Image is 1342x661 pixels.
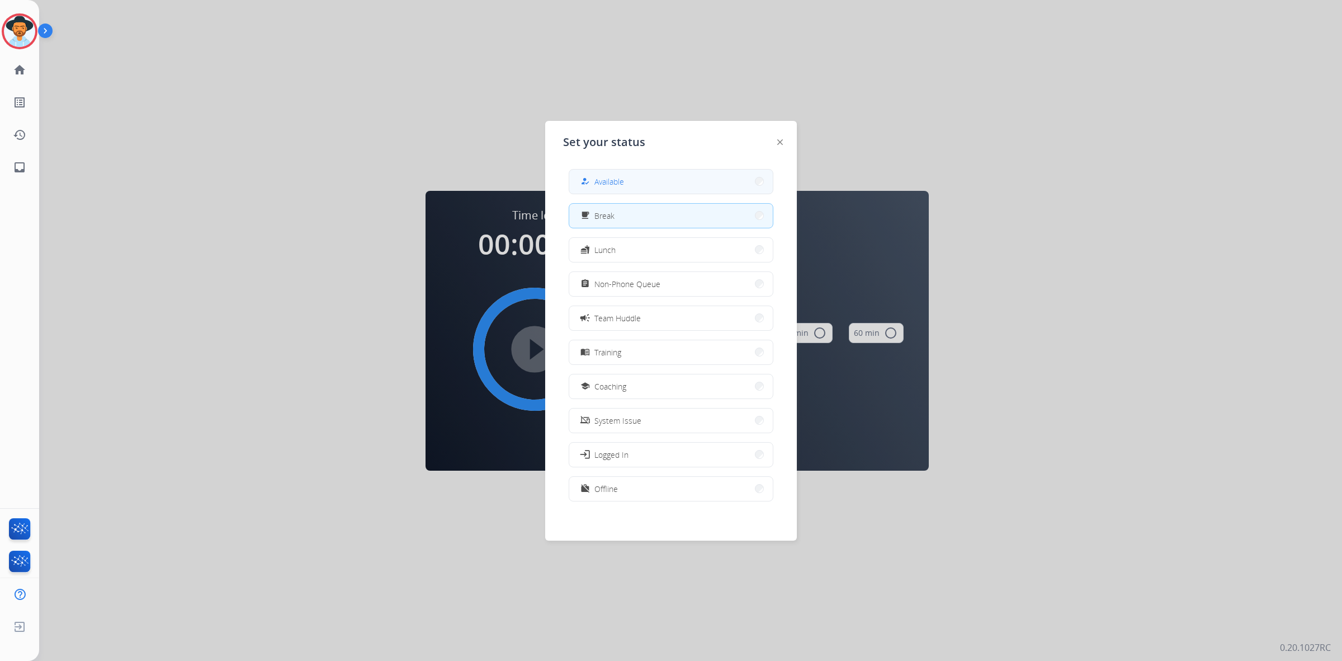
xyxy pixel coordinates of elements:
[580,416,590,425] mat-icon: phonelink_off
[569,443,773,467] button: Logged In
[580,245,590,255] mat-icon: fastfood
[563,134,645,150] span: Set your status
[579,449,590,460] mat-icon: login
[579,312,590,324] mat-icon: campaign
[13,161,26,174] mat-icon: inbox
[594,449,629,461] span: Logged In
[569,340,773,364] button: Training
[569,409,773,433] button: System Issue
[594,176,624,187] span: Available
[569,170,773,194] button: Available
[594,210,615,222] span: Break
[580,279,590,289] mat-icon: assignment
[569,477,773,501] button: Offline
[569,204,773,228] button: Break
[594,312,641,324] span: Team Huddle
[580,382,590,391] mat-icon: school
[580,177,590,186] mat-icon: how_to_reg
[580,348,590,357] mat-icon: menu_book
[594,381,626,392] span: Coaching
[777,139,783,145] img: close-button
[580,211,590,221] mat-icon: free_breakfast
[594,415,641,426] span: System Issue
[594,346,621,358] span: Training
[569,238,773,262] button: Lunch
[569,306,773,330] button: Team Huddle
[580,484,590,494] mat-icon: work_off
[569,374,773,399] button: Coaching
[594,483,618,495] span: Offline
[569,272,773,296] button: Non-Phone Queue
[594,278,660,290] span: Non-Phone Queue
[13,63,26,77] mat-icon: home
[4,16,35,47] img: avatar
[1280,641,1331,654] p: 0.20.1027RC
[13,128,26,142] mat-icon: history
[13,96,26,109] mat-icon: list_alt
[594,244,616,256] span: Lunch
